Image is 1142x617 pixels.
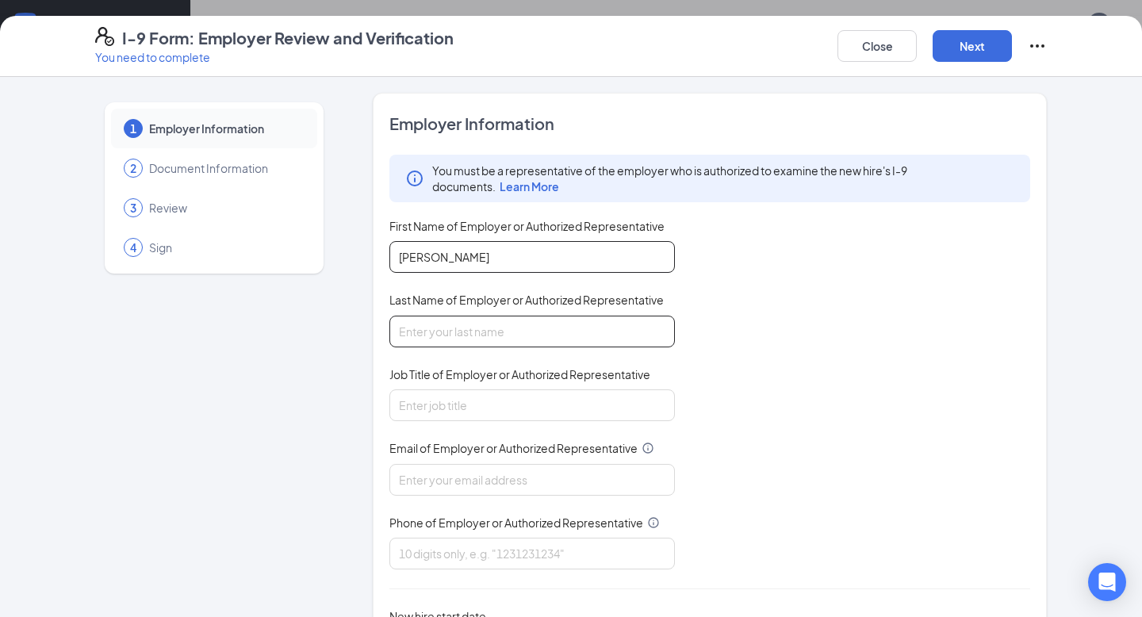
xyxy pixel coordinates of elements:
[149,200,301,216] span: Review
[389,389,675,421] input: Enter job title
[496,179,559,194] a: Learn More
[1028,36,1047,56] svg: Ellipses
[122,27,454,49] h4: I-9 Form: Employer Review and Verification
[130,200,136,216] span: 3
[389,292,664,308] span: Last Name of Employer or Authorized Representative
[389,316,675,347] input: Enter your last name
[389,538,675,569] input: 10 digits only, e.g. "1231231234"
[933,30,1012,62] button: Next
[389,366,650,382] span: Job Title of Employer or Authorized Representative
[432,163,1014,194] span: You must be a representative of the employer who is authorized to examine the new hire's I-9 docu...
[389,241,675,273] input: Enter your first name
[130,160,136,176] span: 2
[130,240,136,255] span: 4
[389,218,665,234] span: First Name of Employer or Authorized Representative
[389,113,1030,135] span: Employer Information
[149,160,301,176] span: Document Information
[95,27,114,46] svg: FormI9EVerifyIcon
[389,440,638,456] span: Email of Employer or Authorized Representative
[642,442,654,454] svg: Info
[389,515,643,531] span: Phone of Employer or Authorized Representative
[647,516,660,529] svg: Info
[500,179,559,194] span: Learn More
[405,169,424,188] svg: Info
[837,30,917,62] button: Close
[95,49,454,65] p: You need to complete
[389,464,675,496] input: Enter your email address
[149,240,301,255] span: Sign
[1088,563,1126,601] div: Open Intercom Messenger
[130,121,136,136] span: 1
[149,121,301,136] span: Employer Information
